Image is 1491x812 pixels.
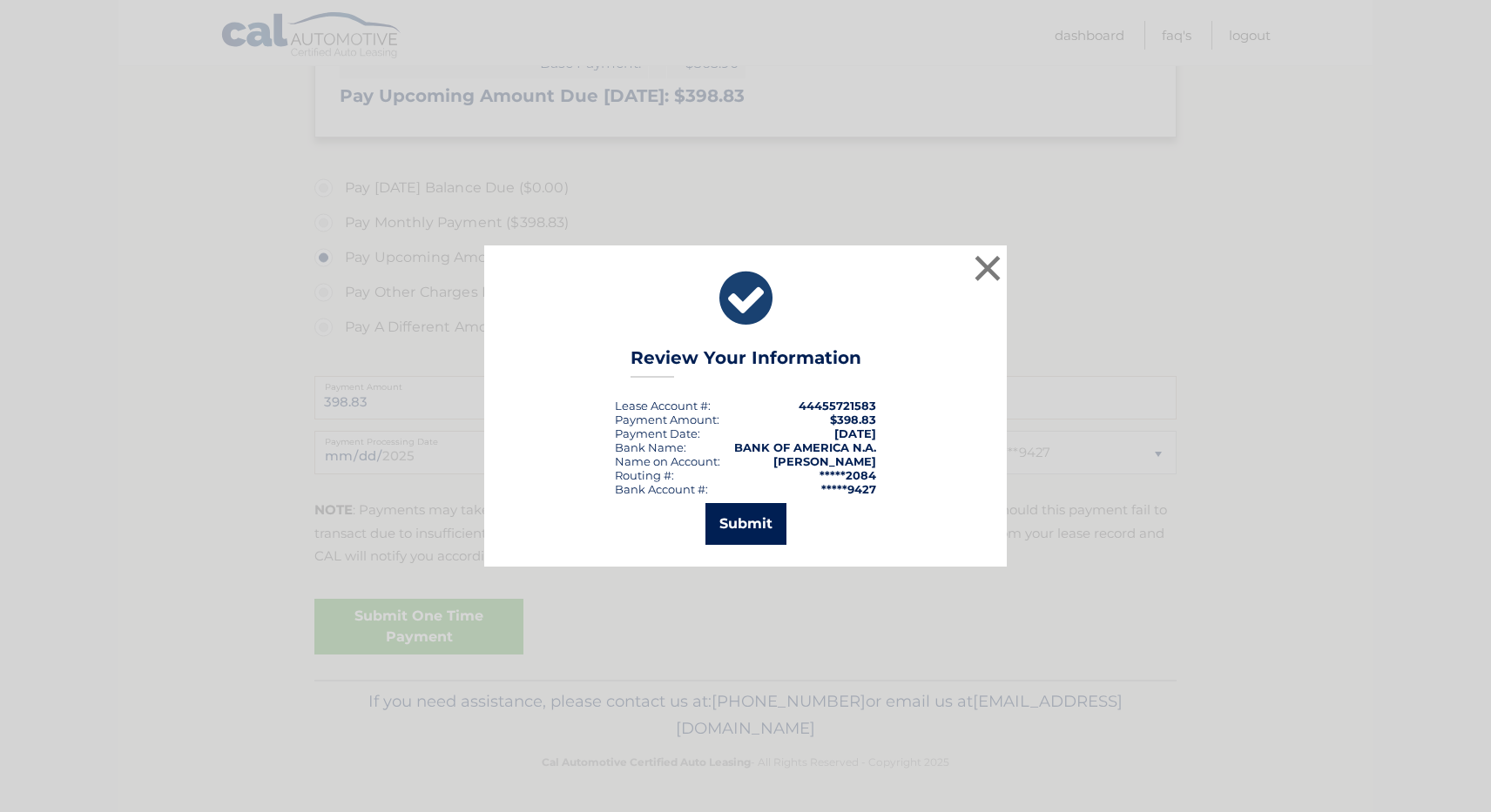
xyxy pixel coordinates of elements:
[705,503,786,545] button: Submit
[799,399,876,413] strong: 44455721583
[830,413,876,426] span: $398.83
[615,426,700,440] div: :
[773,454,876,468] strong: [PERSON_NAME]
[615,413,719,426] div: Payment Amount:
[615,454,720,468] div: Name on Account:
[615,399,711,413] div: Lease Account #:
[834,426,876,440] span: [DATE]
[615,468,674,482] div: Routing #:
[734,440,876,454] strong: BANK OF AMERICA N.A.
[615,440,686,454] div: Bank Name:
[631,347,861,378] h3: Review Your Information
[615,482,708,496] div: Bank Account #:
[970,251,1005,285] button: ×
[615,426,698,440] span: Payment Date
